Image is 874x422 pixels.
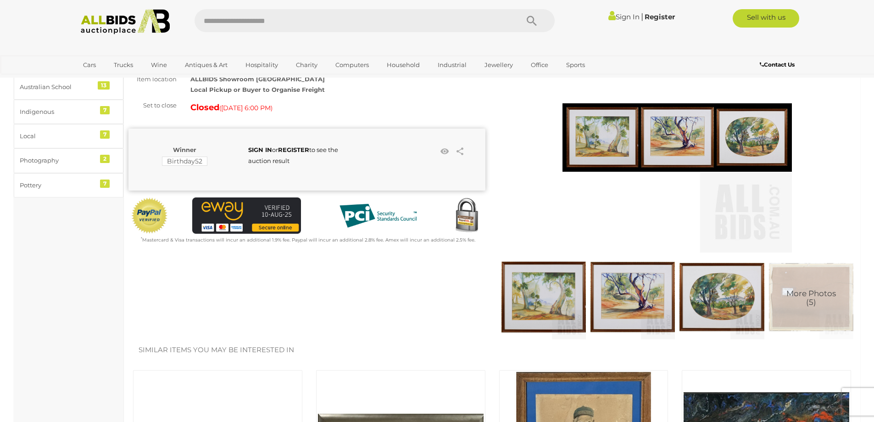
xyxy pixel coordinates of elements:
div: Photography [20,155,95,166]
a: Office [525,57,554,73]
b: Contact Us [760,61,795,68]
a: [GEOGRAPHIC_DATA] [77,73,154,88]
a: Sports [560,57,591,73]
div: 7 [100,130,110,139]
strong: ALLBIDS Showroom [GEOGRAPHIC_DATA] [190,75,325,83]
img: PCI DSS compliant [332,197,424,234]
img: eWAY Payment Gateway [192,197,301,234]
a: More Photos(5) [769,255,853,339]
img: Secured by Rapid SSL [448,197,485,234]
span: ( ) [219,104,273,112]
a: REGISTER [278,146,309,153]
a: Charity [290,57,323,73]
span: [DATE] 6:00 PM [221,104,271,112]
div: 2 [100,155,110,163]
img: Three Molly Rowe Watercolour Landscape Paintings, Each 34 x 47 cm (3) [679,255,764,339]
span: | [641,11,643,22]
a: Cars [77,57,102,73]
div: Set to close [122,100,184,111]
img: Allbids.com.au [76,9,175,34]
mark: Birthday52 [162,157,207,166]
strong: Local Pickup or Buyer to Organise Freight [190,86,325,93]
div: Local [20,131,95,141]
a: Local 7 [14,124,123,148]
span: More Photos (5) [786,289,836,306]
a: Household [381,57,426,73]
a: Sign In [608,12,640,21]
li: Watch this item [438,145,451,158]
div: Australian School [20,82,95,92]
strong: Closed [190,102,219,113]
small: Mastercard & Visa transactions will incur an additional 1.9% fee. Paypal will incur an additional... [141,237,475,243]
span: or to see the auction result [248,146,338,164]
a: Antiques & Art [179,57,234,73]
div: 7 [100,180,110,188]
a: Hospitality [239,57,284,73]
h2: Similar items you may be interested in [139,346,846,354]
a: Jewellery [479,57,519,73]
div: Item location [122,74,184,84]
a: Trucks [108,57,139,73]
a: Pottery 7 [14,173,123,197]
div: Pottery [20,180,95,191]
b: Winner [173,146,196,153]
button: Search [509,9,555,32]
a: Photography 2 [14,148,123,173]
div: 7 [100,106,110,114]
a: Indigenous 7 [14,100,123,124]
div: 13 [98,81,110,90]
a: Contact Us [760,60,797,70]
a: Australian School 13 [14,75,123,99]
a: Register [645,12,675,21]
a: Industrial [432,57,473,73]
img: Official PayPal Seal [131,197,168,234]
img: Three Molly Rowe Watercolour Landscape Paintings, Each 34 x 47 cm (3) [562,23,792,253]
img: Three Molly Rowe Watercolour Landscape Paintings, Each 34 x 47 cm (3) [590,255,675,339]
img: Three Molly Rowe Watercolour Landscape Paintings, Each 34 x 47 cm (3) [501,255,586,339]
a: Computers [329,57,375,73]
a: Wine [145,57,173,73]
a: Sell with us [733,9,799,28]
img: Three Molly Rowe Watercolour Landscape Paintings, Each 34 x 47 cm (3) [769,255,853,339]
div: Indigenous [20,107,95,117]
a: SIGN IN [248,146,272,153]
